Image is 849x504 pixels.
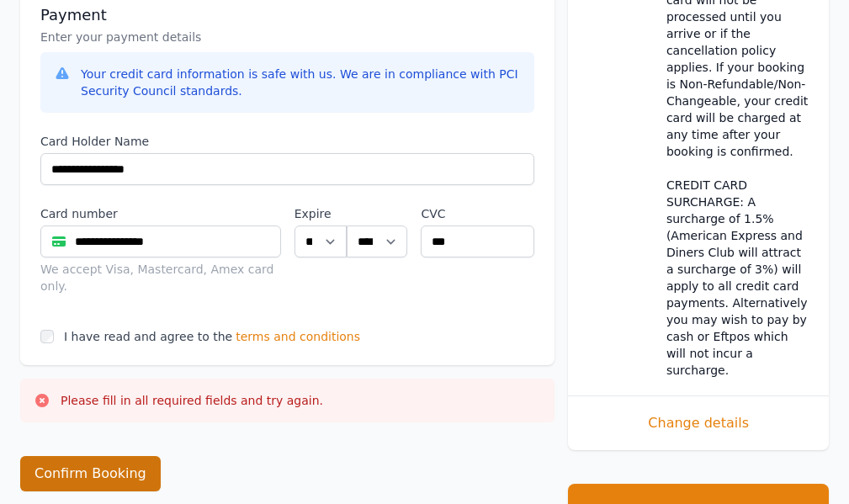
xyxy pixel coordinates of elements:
div: We accept Visa, Mastercard, Amex card only. [40,261,281,294]
button: Confirm Booking [20,456,161,491]
span: terms and conditions [236,328,360,345]
label: CVC [421,205,534,222]
label: I have read and agree to the [64,330,232,343]
label: Card number [40,205,281,222]
label: . [347,205,408,222]
p: Please fill in all required fields and try again. [61,392,323,409]
label: Expire [294,205,347,222]
div: Your credit card information is safe with us. We are in compliance with PCI Security Council stan... [81,66,521,99]
p: Enter your payment details [40,29,534,45]
h3: Payment [40,5,534,25]
label: Card Holder Name [40,133,534,150]
span: Change details [588,413,809,433]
